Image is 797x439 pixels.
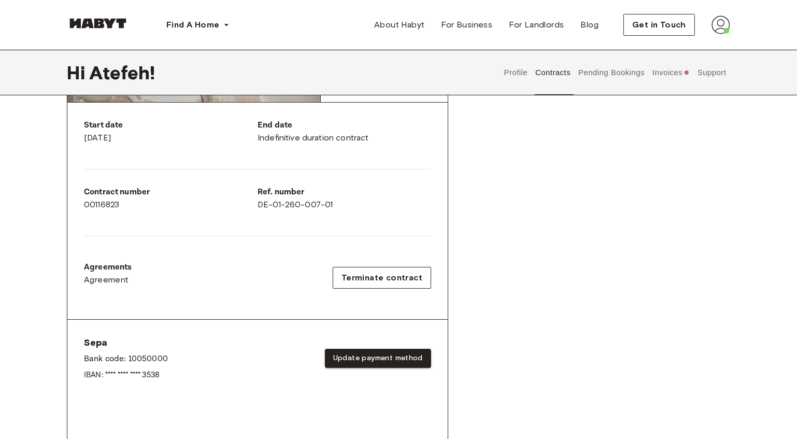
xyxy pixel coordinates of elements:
button: Update payment method [325,349,431,368]
div: 00116823 [84,186,258,211]
button: Support [696,50,728,95]
span: Blog [581,19,599,31]
div: [DATE] [84,119,258,144]
a: Agreement [84,274,132,286]
div: Indefinitive duration contract [258,119,431,144]
span: Find A Home [166,19,219,31]
button: Invoices [651,50,691,95]
p: Bank code: 10050000 [84,353,168,365]
button: Contracts [534,50,572,95]
p: End date [258,119,431,132]
p: Agreements [84,261,132,274]
a: Blog [573,15,607,35]
span: Sepa [84,336,168,349]
span: About Habyt [374,19,424,31]
span: Agreement [84,274,129,286]
span: Terminate contract [341,272,422,284]
p: Contract number [84,186,258,199]
img: Habyt [67,18,129,29]
p: Start date [84,119,258,132]
button: Terminate contract [333,267,431,289]
button: Pending Bookings [577,50,646,95]
a: For Landlords [501,15,572,35]
span: For Landlords [509,19,564,31]
button: Get in Touch [623,14,695,36]
button: Profile [503,50,529,95]
img: avatar [711,16,730,34]
div: DE-01-260-007-01 [258,186,431,211]
button: Find A Home [158,15,238,35]
span: For Business [442,19,493,31]
div: user profile tabs [500,50,730,95]
span: Hi [67,62,89,83]
a: About Habyt [366,15,433,35]
a: For Business [433,15,501,35]
span: Get in Touch [632,19,686,31]
p: Ref. number [258,186,431,199]
span: Atefeh ! [89,62,155,83]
